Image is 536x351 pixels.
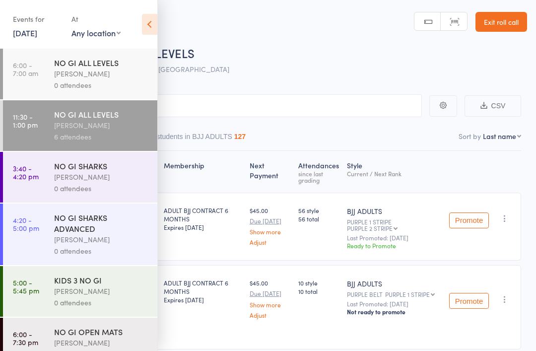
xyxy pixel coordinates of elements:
a: Adjust [250,312,290,318]
div: PURPLE 1 STRIPE [385,291,430,297]
div: BJJ ADULTS [347,206,441,216]
div: 0 attendees [54,79,149,91]
button: Promote [449,293,489,309]
div: KIDS 3 NO GI [54,275,149,285]
span: 10 style [298,279,339,287]
a: Show more [250,301,290,308]
div: 0 attendees [54,245,149,257]
span: [GEOGRAPHIC_DATA] [158,64,229,74]
div: Expires [DATE] [164,223,242,231]
div: 6 attendees [54,131,149,142]
a: 4:20 -5:00 pmNO GI SHARKS ADVANCED[PERSON_NAME]0 attendees [3,204,157,265]
div: PURPLE BELT [347,291,441,297]
div: 127 [234,133,246,140]
div: Any location [71,27,121,38]
div: Expires [DATE] [164,295,242,304]
div: $45.00 [250,206,290,245]
div: 0 attendees [54,297,149,308]
div: NO GI SHARKS ADVANCED [54,212,149,234]
div: Current / Next Rank [347,170,441,177]
a: 5:00 -5:45 pmKIDS 3 NO GI[PERSON_NAME]0 attendees [3,266,157,317]
a: 6:00 -7:00 amNO GI ALL LEVELS[PERSON_NAME]0 attendees [3,49,157,99]
time: 6:00 - 7:30 pm [13,330,38,346]
div: [PERSON_NAME] [54,234,149,245]
div: NO GI ALL LEVELS [54,57,149,68]
span: 10 total [298,287,339,295]
small: Due [DATE] [250,290,290,297]
div: $45.00 [250,279,290,318]
time: 6:00 - 7:00 am [13,61,38,77]
div: [PERSON_NAME] [54,68,149,79]
time: 4:20 - 5:00 pm [13,216,39,232]
button: Other students in BJJ ADULTS127 [137,128,246,150]
div: [PERSON_NAME] [54,171,149,183]
div: Atten­dances [294,155,343,188]
small: Last Promoted: [DATE] [347,300,441,307]
div: Ready to Promote [347,241,441,250]
div: ADULT BJJ CONTRACT 6 MONTHS [164,206,242,231]
button: Promote [449,212,489,228]
label: Sort by [459,131,481,141]
div: Membership [160,155,246,188]
time: 11:30 - 1:00 pm [13,113,38,129]
div: PURPLE 1 STRIPE [347,218,441,231]
span: 56 total [298,214,339,223]
div: Events for [13,11,62,27]
div: ADULT BJJ CONTRACT 6 MONTHS [164,279,242,304]
a: Adjust [250,239,290,245]
input: Search by name [15,94,422,117]
div: 0 attendees [54,183,149,194]
div: Style [343,155,445,188]
time: 3:40 - 4:20 pm [13,164,39,180]
a: 11:30 -1:00 pmNO GI ALL LEVELS[PERSON_NAME]6 attendees [3,100,157,151]
div: PURPLE 2 STRIPE [347,225,393,231]
div: since last grading [298,170,339,183]
div: [PERSON_NAME] [54,285,149,297]
div: Next Payment [246,155,294,188]
a: Exit roll call [475,12,527,32]
div: NO GI ALL LEVELS [54,109,149,120]
small: Due [DATE] [250,217,290,224]
div: Last name [483,131,516,141]
a: Show more [250,228,290,235]
div: [PERSON_NAME] [54,337,149,349]
div: Not ready to promote [347,308,441,316]
small: Last Promoted: [DATE] [347,234,441,241]
a: 3:40 -4:20 pmNO GI SHARKS[PERSON_NAME]0 attendees [3,152,157,203]
button: CSV [465,95,521,117]
a: [DATE] [13,27,37,38]
div: NO GI SHARKS [54,160,149,171]
span: 56 style [298,206,339,214]
time: 5:00 - 5:45 pm [13,279,39,294]
div: NO GI OPEN MATS [54,326,149,337]
div: BJJ ADULTS [347,279,441,288]
div: [PERSON_NAME] [54,120,149,131]
div: At [71,11,121,27]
